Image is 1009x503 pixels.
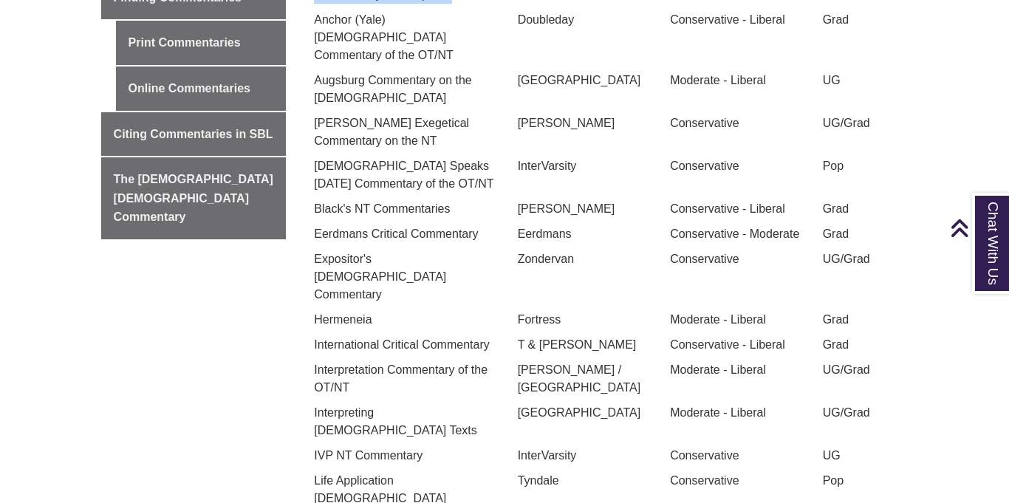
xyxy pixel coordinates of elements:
[518,311,649,329] p: Fortress
[518,472,649,490] p: Tyndale
[670,447,801,465] p: Conservative
[823,250,903,268] p: UG/Grad
[518,404,649,422] p: [GEOGRAPHIC_DATA]
[314,200,495,218] p: Black's NT Commentaries
[823,11,903,29] p: Grad
[670,114,801,132] p: Conservative
[101,157,287,239] a: The [DEMOGRAPHIC_DATA] [DEMOGRAPHIC_DATA] Commentary
[518,361,649,397] p: [PERSON_NAME] / [GEOGRAPHIC_DATA]
[101,112,287,157] a: Citing Commentaries in SBL
[823,72,903,89] p: UG
[823,336,903,354] p: Grad
[314,447,495,465] p: IVP NT Commentary
[823,447,903,465] p: UG
[950,218,1005,238] a: Back to Top
[518,114,649,132] p: [PERSON_NAME]
[823,472,903,490] p: Pop
[670,225,801,243] p: Conservative - Moderate
[314,404,495,439] p: Interpreting [DEMOGRAPHIC_DATA] Texts
[314,225,495,243] p: Eerdmans Critical Commentary
[518,250,649,268] p: Zondervan
[114,128,273,140] span: Citing Commentaries in SBL
[116,66,287,111] a: Online Commentaries
[823,157,903,175] p: Pop
[670,311,801,329] p: Moderate - Liberal
[314,157,495,193] p: [DEMOGRAPHIC_DATA] Speaks [DATE] Commentary of the OT/NT
[823,311,903,329] p: Grad
[670,72,801,89] p: Moderate - Liberal
[518,11,649,29] p: Doubleday
[518,225,649,243] p: Eerdmans
[314,72,495,107] p: Augsburg Commentary on the [DEMOGRAPHIC_DATA]
[518,336,649,354] p: T & [PERSON_NAME]
[114,173,273,223] span: The [DEMOGRAPHIC_DATA] [DEMOGRAPHIC_DATA] Commentary
[518,447,649,465] p: InterVarsity
[823,225,903,243] p: Grad
[823,361,903,379] p: UG/Grad
[823,114,903,132] p: UG/Grad
[314,361,495,397] p: Interpretation Commentary of the OT/NT
[518,200,649,218] p: [PERSON_NAME]
[823,200,903,218] p: Grad
[670,361,801,379] p: Moderate - Liberal
[518,72,649,89] p: [GEOGRAPHIC_DATA]
[670,472,801,490] p: Conservative
[314,250,495,304] p: Expositor's [DEMOGRAPHIC_DATA] Commentary
[314,311,495,329] p: Hermeneia
[670,250,801,268] p: Conservative
[670,157,801,175] p: Conservative
[670,200,801,218] p: Conservative - Liberal
[518,157,649,175] p: InterVarsity
[670,11,801,29] p: Conservative - Liberal
[670,336,801,354] p: Conservative - Liberal
[823,404,903,422] p: UG/Grad
[314,336,495,354] p: International Critical Commentary
[314,114,495,150] p: [PERSON_NAME] Exegetical Commentary on the NT
[116,21,287,65] a: Print Commentaries
[670,404,801,422] p: Moderate - Liberal
[314,11,495,64] p: Anchor (Yale) [DEMOGRAPHIC_DATA] Commentary of the OT/NT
